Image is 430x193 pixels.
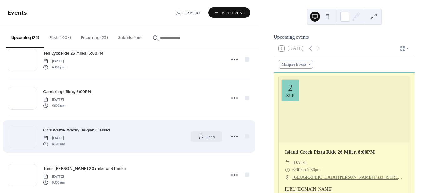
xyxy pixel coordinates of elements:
[191,131,222,142] a: 1/35
[43,103,65,108] span: 6:00 pm
[43,50,103,57] a: Ten Eyck Ride 23 Miles, 6:00PM
[43,166,126,172] span: Tunis [PERSON_NAME] 20 miler or 31 miler
[43,126,110,134] a: C3's Waffle-Wacky Belgian Classic!
[206,133,208,141] b: 1
[8,7,27,19] span: Events
[43,88,91,95] a: Cambridge Ride, 6:00PM
[185,10,201,16] span: Export
[171,7,206,18] a: Export
[286,93,295,98] div: Sep
[285,174,290,181] div: ​
[6,25,44,48] button: Upcoming (21)
[43,174,65,180] span: [DATE]
[43,64,65,70] span: 6:00 pm
[43,165,126,172] a: Tunis [PERSON_NAME] 20 miler or 31 miler
[43,136,65,141] span: [DATE]
[306,166,307,174] span: -
[292,174,403,181] a: [GEOGRAPHIC_DATA] [PERSON_NAME] Pizza, [STREET_ADDRESS]
[43,141,65,147] span: 8:30 am
[43,180,65,185] span: 9:00 am
[292,166,306,174] span: 6:00pm
[285,159,290,166] div: ​
[43,97,65,103] span: [DATE]
[279,148,410,156] div: Island Creek Pizza Ride 26 Miler, 6:00PM
[43,89,91,95] span: Cambridge Ride, 6:00PM
[285,166,290,174] div: ​
[76,25,113,47] button: Recurring (23)
[113,25,148,47] button: Submissions
[288,83,293,92] div: 2
[206,134,215,140] span: / 35
[285,187,332,191] a: [URL][DOMAIN_NAME]
[307,166,321,174] span: 7:30pm
[274,33,415,41] div: Upcoming events
[43,59,65,64] span: [DATE]
[292,159,306,166] span: [DATE]
[44,25,76,47] button: Past (100+)
[222,10,245,16] span: Add Event
[208,7,250,18] button: Add Event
